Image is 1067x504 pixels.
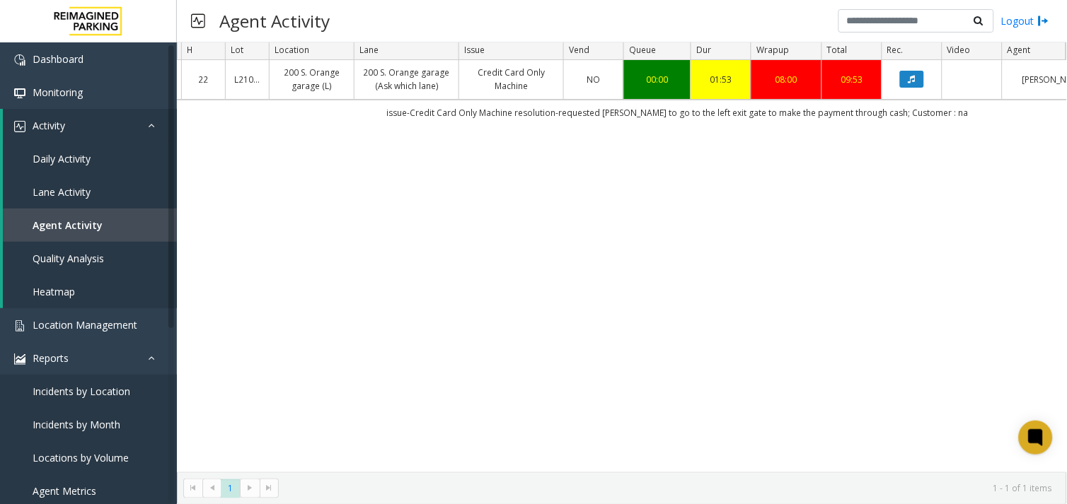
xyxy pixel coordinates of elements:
span: Locations by Volume [33,451,129,464]
span: Issue [464,44,485,56]
span: Daily Activity [33,152,91,165]
span: Video [947,44,971,56]
a: NO [572,73,615,86]
h3: Agent Activity [212,4,337,38]
img: 'icon' [14,320,25,332]
span: Lot [231,44,243,56]
a: Logout [1001,13,1049,28]
span: Location Management [33,318,137,332]
a: Heatmap [3,275,177,308]
div: Data table [178,28,1066,472]
span: Monitoring [33,86,83,99]
span: Agent Activity [33,218,103,232]
span: Agent Metrics [33,484,96,498]
img: 'icon' [14,88,25,99]
img: 'icon' [14,353,25,365]
span: Total [827,44,848,56]
span: Wrapup [756,44,789,56]
span: Location [275,44,309,56]
a: Daily Activity [3,142,177,175]
span: Incidents by Month [33,418,120,431]
span: Page 1 [221,479,240,498]
a: Quality Analysis [3,242,177,275]
span: Heatmap [33,285,75,298]
span: Lane [359,44,379,56]
span: Reports [33,351,69,365]
img: pageIcon [191,4,205,38]
a: 200 S. Orange garage (L) [278,66,345,93]
a: 08:00 [760,73,813,86]
img: logout [1038,13,1049,28]
a: 22 [190,73,217,86]
a: 09:53 [831,73,873,86]
img: 'icon' [14,121,25,132]
span: Dashboard [33,52,83,66]
span: Dur [696,44,711,56]
a: Credit Card Only Machine [468,66,555,93]
a: Lane Activity [3,175,177,209]
span: Agent [1008,44,1031,56]
a: Activity [3,109,177,142]
kendo-pager-info: 1 - 1 of 1 items [287,483,1052,495]
img: 'icon' [14,54,25,66]
a: 01:53 [700,73,742,86]
span: Queue [629,44,656,56]
a: 200 S. Orange garage (Ask which lane) [363,66,450,93]
span: H [187,44,193,56]
span: Activity [33,119,65,132]
span: Rec. [887,44,904,56]
a: L21086700 [234,73,260,86]
span: Incidents by Location [33,385,130,398]
span: Vend [569,44,589,56]
a: 00:00 [633,73,682,86]
span: Quality Analysis [33,252,104,265]
span: NO [587,74,601,86]
a: Agent Activity [3,209,177,242]
span: Lane Activity [33,185,91,199]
